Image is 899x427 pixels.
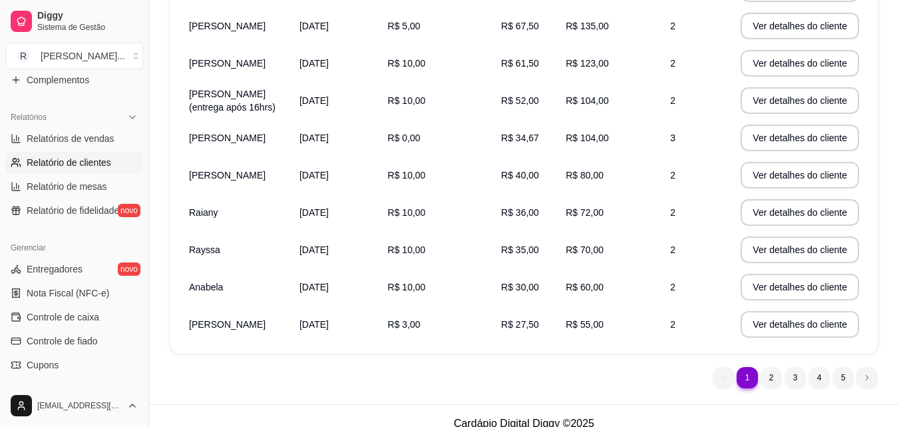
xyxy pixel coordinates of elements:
span: [DATE] [299,170,329,181]
nav: pagination navigation [706,360,884,395]
button: Ver detalhes do cliente [741,50,859,77]
span: R$ 5,00 [388,21,421,31]
span: R$ 67,50 [501,21,539,31]
span: Relatório de fidelidade [27,204,119,217]
span: Relatórios de vendas [27,132,114,145]
button: Ver detalhes do cliente [741,236,859,263]
span: R$ 104,00 [566,133,609,143]
span: [DATE] [299,133,329,143]
span: R$ 10,00 [388,282,426,292]
span: R$ 40,00 [501,170,539,181]
span: R$ 10,00 [388,170,426,181]
span: R$ 70,00 [566,244,604,255]
span: Relatório de clientes [27,156,111,169]
a: Relatório de clientes [5,152,143,173]
span: R$ 72,00 [566,207,604,218]
span: R$ 135,00 [566,21,609,31]
span: R [17,49,30,63]
a: Relatório de fidelidadenovo [5,200,143,221]
span: Complementos [27,73,89,87]
span: Controle de fiado [27,334,98,348]
li: pagination item 4 [809,367,830,388]
a: Relatórios de vendas [5,128,143,149]
button: Ver detalhes do cliente [741,87,859,114]
span: R$ 80,00 [566,170,604,181]
span: [DATE] [299,207,329,218]
span: [PERSON_NAME] [189,170,266,181]
button: Ver detalhes do cliente [741,274,859,300]
button: [EMAIL_ADDRESS][DOMAIN_NAME] [5,390,143,422]
span: Cupons [27,358,59,372]
span: R$ 10,00 [388,95,426,106]
span: R$ 10,00 [388,207,426,218]
span: R$ 0,00 [388,133,421,143]
span: R$ 34,67 [501,133,539,143]
span: Rayssa [189,244,220,255]
span: 2 [670,21,675,31]
li: pagination item 5 [832,367,854,388]
a: Clientes [5,378,143,400]
button: Ver detalhes do cliente [741,125,859,151]
span: [DATE] [299,95,329,106]
span: R$ 123,00 [566,58,609,69]
a: Cupons [5,354,143,376]
li: pagination item 1 active [737,367,758,388]
span: [PERSON_NAME] [189,133,266,143]
span: R$ 52,00 [501,95,539,106]
span: [EMAIL_ADDRESS][DOMAIN_NAME] [37,400,122,411]
span: [PERSON_NAME] [189,21,266,31]
span: Entregadores [27,262,83,276]
span: [PERSON_NAME] (entrega após 16hrs) [189,89,275,113]
span: R$ 3,00 [388,319,421,330]
span: Sistema de Gestão [37,22,138,33]
span: Diggy [37,10,138,22]
span: R$ 10,00 [388,58,426,69]
span: 2 [670,170,675,181]
a: Controle de fiado [5,330,143,352]
span: 2 [670,244,675,255]
span: 2 [670,319,675,330]
span: R$ 36,00 [501,207,539,218]
a: Nota Fiscal (NFC-e) [5,282,143,304]
span: Relatórios [11,112,47,123]
li: next page button [856,367,878,388]
span: [DATE] [299,319,329,330]
div: [PERSON_NAME] ... [41,49,125,63]
span: [PERSON_NAME] [189,58,266,69]
span: R$ 104,00 [566,95,609,106]
li: pagination item 2 [761,367,782,388]
span: Raiany [189,207,218,218]
span: R$ 27,50 [501,319,539,330]
a: Relatório de mesas [5,176,143,197]
span: [DATE] [299,21,329,31]
button: Ver detalhes do cliente [741,199,859,226]
span: 3 [670,133,675,143]
li: pagination item 3 [785,367,806,388]
span: 2 [670,282,675,292]
button: Ver detalhes do cliente [741,13,859,39]
span: 2 [670,207,675,218]
span: R$ 55,00 [566,319,604,330]
button: Ver detalhes do cliente [741,162,859,189]
span: [DATE] [299,58,329,69]
button: Ver detalhes do cliente [741,311,859,338]
span: Relatório de mesas [27,180,107,193]
button: Select a team [5,43,143,69]
span: R$ 61,50 [501,58,539,69]
span: Nota Fiscal (NFC-e) [27,286,109,300]
span: [DATE] [299,244,329,255]
span: Anabela [189,282,223,292]
a: Complementos [5,69,143,91]
span: [PERSON_NAME] [189,319,266,330]
a: DiggySistema de Gestão [5,5,143,37]
span: [DATE] [299,282,329,292]
span: Clientes [27,382,61,396]
span: R$ 10,00 [388,244,426,255]
span: R$ 35,00 [501,244,539,255]
div: Gerenciar [5,237,143,258]
span: Controle de caixa [27,310,99,324]
a: Controle de caixa [5,306,143,328]
a: Entregadoresnovo [5,258,143,280]
span: 2 [670,58,675,69]
span: 2 [670,95,675,106]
